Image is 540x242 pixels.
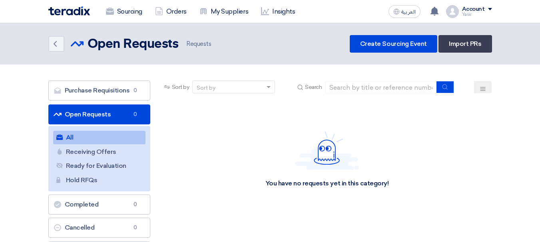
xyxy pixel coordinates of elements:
a: My Suppliers [193,3,255,20]
a: Cancelled0 [48,218,150,238]
img: Hello [295,131,359,170]
a: Ready for Evaluation [53,159,145,173]
span: Search [305,83,322,91]
a: Completed0 [48,195,150,214]
span: العربية [401,9,416,15]
input: Search by title or reference number [325,81,437,93]
a: Orders [149,3,193,20]
span: Requests [185,39,211,49]
a: Import PRs [438,35,492,53]
img: profile_test.png [446,5,459,18]
span: 0 [131,201,140,209]
span: Sort by [172,83,189,91]
a: Sourcing [100,3,149,20]
div: Yasir [462,12,492,17]
button: العربية [389,5,420,18]
div: You have no requests yet in this category! [265,179,389,188]
a: Hold RFQs [53,173,145,187]
div: Sort by [197,84,215,92]
div: Account [462,6,485,13]
span: 0 [131,87,140,94]
a: Open Requests0 [48,104,150,124]
a: Purchase Requisitions0 [48,81,150,100]
img: Teradix logo [48,6,90,16]
span: 0 [131,224,140,232]
span: 0 [131,110,140,118]
a: Create Sourcing Event [350,35,437,53]
a: Insights [255,3,301,20]
h2: Open Requests [88,36,179,52]
a: Receiving Offers [53,145,145,159]
a: All [53,131,145,144]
